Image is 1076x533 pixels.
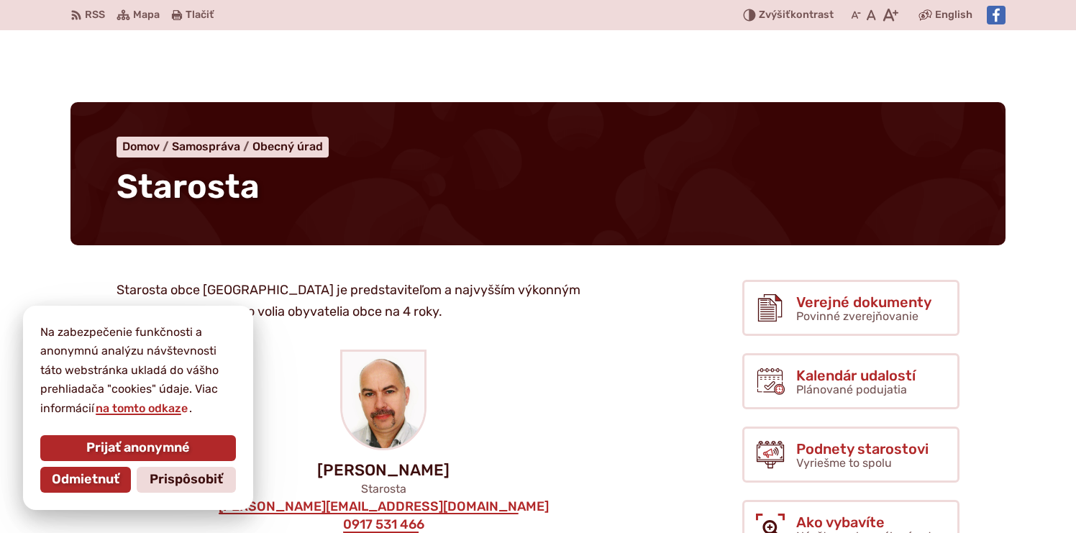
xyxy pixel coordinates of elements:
[742,280,959,336] a: Verejné dokumenty Povinné zverejňovanie
[40,435,236,461] button: Prijať anonymné
[40,323,236,418] p: Na zabezpečenie funkčnosti a anonymnú analýzu návštevnosti táto webstránka ukladá do vášho prehli...
[742,353,959,409] a: Kalendár udalostí Plánované podujatia
[796,441,929,457] span: Podnety starostovi
[932,6,975,24] a: English
[86,440,190,456] span: Prijať anonymné
[94,401,189,415] a: na tomto odkaze
[40,467,131,493] button: Odmietnuť
[186,9,214,22] span: Tlačiť
[137,467,236,493] button: Prispôsobiť
[742,427,959,483] a: Podnety starostovi Vyriešme to spolu
[935,6,972,24] span: English
[796,383,907,396] span: Plánované podujatia
[796,294,931,310] span: Verejné dokumenty
[172,140,252,153] a: Samospráva
[172,140,240,153] span: Samospráva
[796,514,939,530] span: Ako vybavíte
[122,140,160,153] span: Domov
[117,167,260,206] span: Starosta
[94,482,673,496] p: Starosta
[759,9,790,21] span: Zvýšiť
[342,517,426,533] a: 0917 531 466
[342,352,424,448] img: starosta
[52,472,119,488] span: Odmietnuť
[987,6,1006,24] img: Prejsť na Facebook stránku
[796,368,916,383] span: Kalendár udalostí
[94,462,673,479] p: [PERSON_NAME]
[117,280,627,322] p: Starosta obce [GEOGRAPHIC_DATA] je predstaviteľom a najvyšším výkonným orgánom obce, ktorého voli...
[150,472,223,488] span: Prispôsobiť
[217,499,550,515] a: [PERSON_NAME][EMAIL_ADDRESS][DOMAIN_NAME]
[796,309,918,323] span: Povinné zverejňovanie
[796,456,892,470] span: Vyriešme to spolu
[759,9,834,22] span: kontrast
[85,6,105,24] span: RSS
[133,6,160,24] span: Mapa
[122,140,172,153] a: Domov
[252,140,323,153] a: Obecný úrad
